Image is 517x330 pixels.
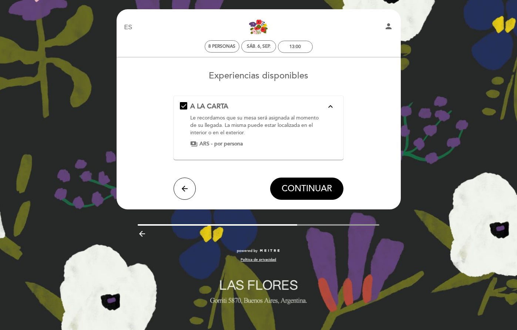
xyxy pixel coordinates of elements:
div: sáb. 6, sep. [247,44,271,49]
span: payments [190,140,198,148]
i: person [384,22,393,31]
span: Experiencias disponibles [209,70,308,81]
md-checkbox: A LA CARTA expand_less Le recordamos que su mesa será asignada al momento de su llegada. La misma... [180,102,337,148]
i: expand_less [326,102,335,111]
span: ARS - [199,140,212,148]
button: person [384,22,393,33]
span: A LA CARTA [190,102,228,110]
a: powered by [237,248,281,253]
div: 13:00 [289,44,301,50]
span: 8 personas [208,44,235,49]
span: por persona [214,140,243,148]
span: powered by [237,248,258,253]
div: Le recordamos que su mesa será asignada al momento de su llegada. La misma puede estar localizada... [190,114,326,137]
span: CONTINUAR [282,183,332,194]
button: arrow_back [174,178,196,200]
button: CONTINUAR [270,178,343,200]
a: Las Flores [212,17,305,38]
i: arrow_back [180,184,189,193]
button: expand_less [324,102,337,111]
a: Política de privacidad [241,257,276,262]
i: arrow_backward [138,229,147,238]
img: MEITRE [259,249,281,253]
